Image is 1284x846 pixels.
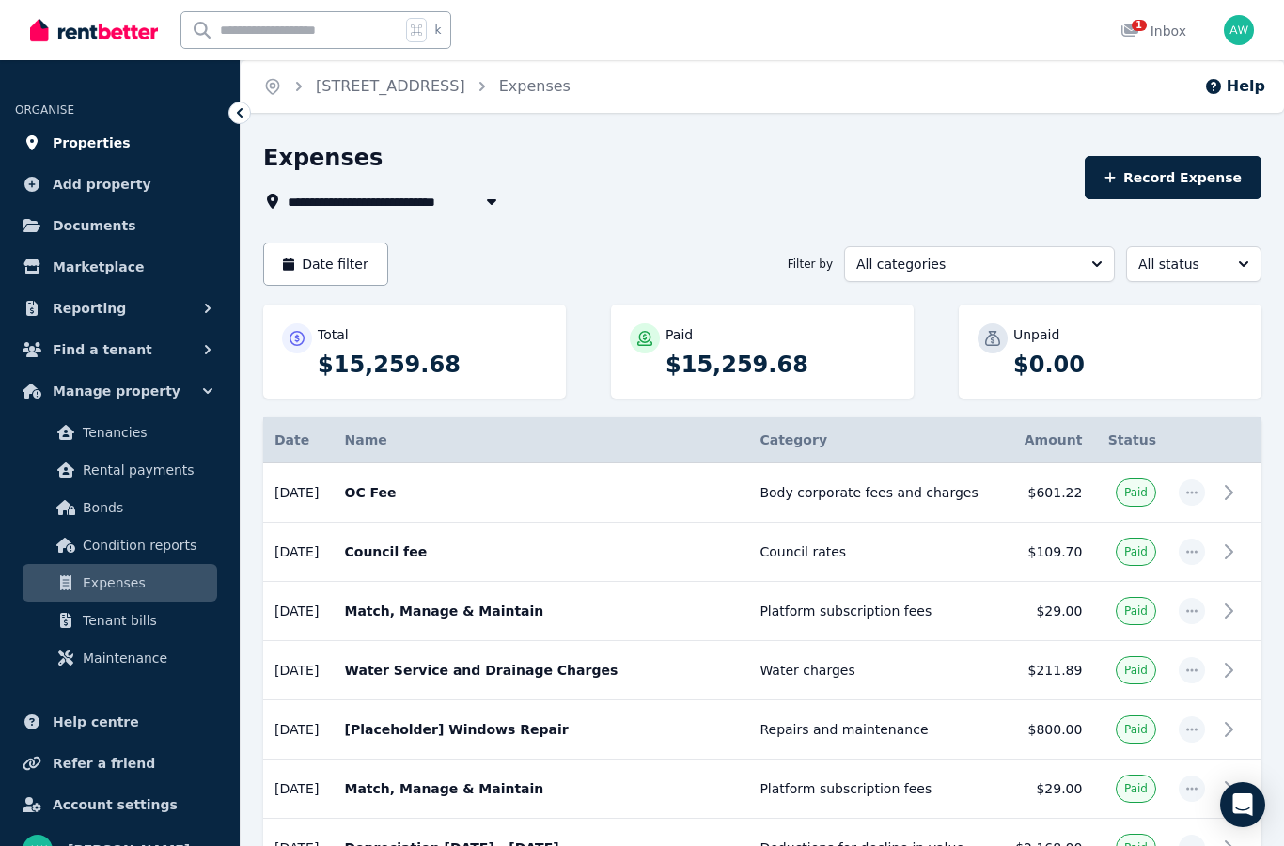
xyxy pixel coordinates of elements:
[344,602,737,620] p: Match, Manage & Maintain
[1126,246,1261,282] button: All status
[83,609,210,632] span: Tenant bills
[1124,663,1148,678] span: Paid
[1124,485,1148,500] span: Paid
[1000,417,1093,463] th: Amount
[1220,782,1265,827] div: Open Intercom Messenger
[1204,75,1265,98] button: Help
[23,414,217,451] a: Tenancies
[53,173,151,196] span: Add property
[1000,582,1093,641] td: $29.00
[499,77,571,95] a: Expenses
[856,255,1076,274] span: All categories
[53,380,180,402] span: Manage property
[1013,350,1243,380] p: $0.00
[1124,544,1148,559] span: Paid
[15,103,74,117] span: ORGANISE
[263,523,333,582] td: [DATE]
[344,779,737,798] p: Match, Manage & Maintain
[15,703,225,741] a: Help centre
[748,523,1000,582] td: Council rates
[1000,523,1093,582] td: $109.70
[23,451,217,489] a: Rental payments
[83,572,210,594] span: Expenses
[53,297,126,320] span: Reporting
[83,421,210,444] span: Tenancies
[1120,22,1186,40] div: Inbox
[23,489,217,526] a: Bonds
[344,720,737,739] p: [Placeholder] Windows Repair
[1085,156,1261,199] button: Record Expense
[53,214,136,237] span: Documents
[665,350,895,380] p: $15,259.68
[1124,781,1148,796] span: Paid
[263,463,333,523] td: [DATE]
[344,661,737,680] p: Water Service and Drainage Charges
[344,483,737,502] p: OC Fee
[344,542,737,561] p: Council fee
[263,417,333,463] th: Date
[23,526,217,564] a: Condition reports
[53,338,152,361] span: Find a tenant
[23,602,217,639] a: Tenant bills
[1000,700,1093,760] td: $800.00
[748,417,1000,463] th: Category
[15,744,225,782] a: Refer a friend
[263,641,333,700] td: [DATE]
[15,248,225,286] a: Marketplace
[15,290,225,327] button: Reporting
[1124,722,1148,737] span: Paid
[15,165,225,203] a: Add property
[241,60,593,113] nav: Breadcrumb
[15,207,225,244] a: Documents
[23,639,217,677] a: Maintenance
[665,325,693,344] p: Paid
[263,760,333,819] td: [DATE]
[748,700,1000,760] td: Repairs and maintenance
[53,256,144,278] span: Marketplace
[1138,255,1223,274] span: All status
[83,534,210,556] span: Condition reports
[83,459,210,481] span: Rental payments
[748,641,1000,700] td: Water charges
[53,752,155,775] span: Refer a friend
[15,786,225,823] a: Account settings
[1124,603,1148,619] span: Paid
[263,243,388,286] button: Date filter
[15,331,225,368] button: Find a tenant
[1000,641,1093,700] td: $211.89
[1013,325,1059,344] p: Unpaid
[53,711,139,733] span: Help centre
[53,132,131,154] span: Properties
[263,582,333,641] td: [DATE]
[844,246,1115,282] button: All categories
[30,16,158,44] img: RentBetter
[318,325,349,344] p: Total
[434,23,441,38] span: k
[53,793,178,816] span: Account settings
[1000,760,1093,819] td: $29.00
[1093,417,1167,463] th: Status
[83,647,210,669] span: Maintenance
[263,143,383,173] h1: Expenses
[263,700,333,760] td: [DATE]
[316,77,465,95] a: [STREET_ADDRESS]
[1132,20,1147,31] span: 1
[15,372,225,410] button: Manage property
[1000,463,1093,523] td: $601.22
[23,564,217,602] a: Expenses
[788,257,833,272] span: Filter by
[748,760,1000,819] td: Platform subscription fees
[318,350,547,380] p: $15,259.68
[333,417,748,463] th: Name
[748,463,1000,523] td: Body corporate fees and charges
[1224,15,1254,45] img: Andrew Wong
[15,124,225,162] a: Properties
[83,496,210,519] span: Bonds
[748,582,1000,641] td: Platform subscription fees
